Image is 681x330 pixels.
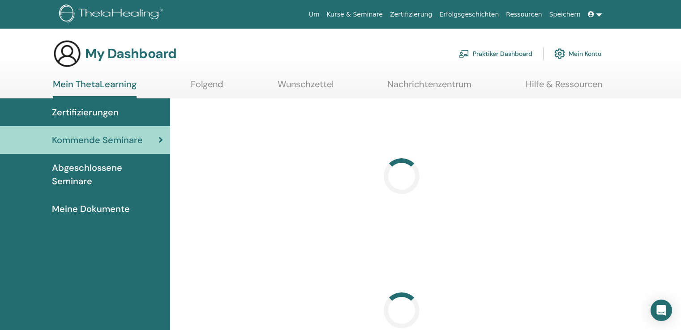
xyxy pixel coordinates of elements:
a: Speichern [546,6,584,23]
span: Abgeschlossene Seminare [52,161,163,188]
span: Meine Dokumente [52,202,130,216]
img: cog.svg [554,46,565,61]
h3: My Dashboard [85,46,176,62]
a: Praktiker Dashboard [458,44,532,63]
a: Folgend [191,79,223,96]
img: chalkboard-teacher.svg [458,50,469,58]
span: Kommende Seminare [52,133,143,147]
a: Kurse & Seminare [323,6,386,23]
div: Open Intercom Messenger [651,300,672,321]
a: Mein Konto [554,44,601,63]
img: logo.png [59,4,166,25]
span: Zertifizierungen [52,106,119,119]
a: Zertifizierung [386,6,436,23]
a: Wunschzettel [278,79,334,96]
a: Mein ThetaLearning [53,79,137,98]
a: Erfolgsgeschichten [436,6,502,23]
a: Um [305,6,323,23]
a: Hilfe & Ressourcen [526,79,602,96]
a: Ressourcen [502,6,545,23]
img: generic-user-icon.jpg [53,39,81,68]
a: Nachrichtenzentrum [387,79,471,96]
